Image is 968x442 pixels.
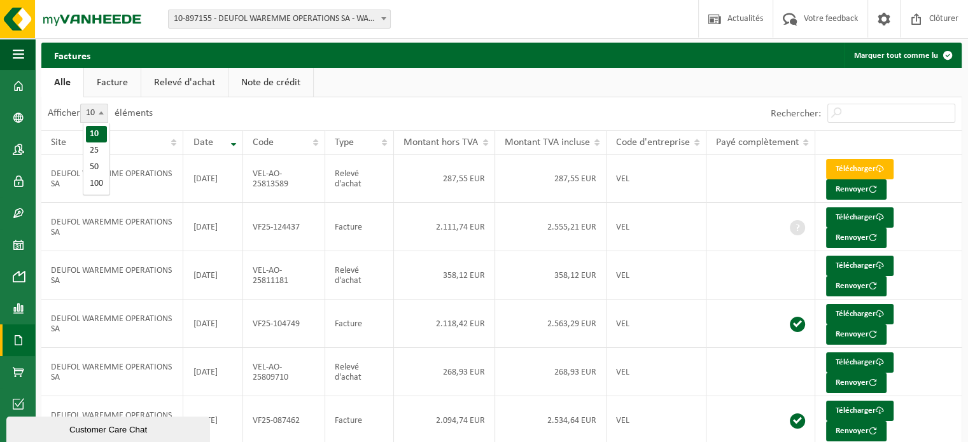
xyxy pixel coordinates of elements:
[81,104,108,122] span: 10
[41,155,183,203] td: DEUFOL WAREMME OPERATIONS SA
[325,155,395,203] td: Relevé d'achat
[86,176,108,192] li: 100
[253,137,274,148] span: Code
[86,142,108,159] li: 25
[41,43,103,67] h2: Factures
[826,421,887,441] button: Renvoyer
[183,203,242,251] td: [DATE]
[193,137,213,148] span: Date
[826,276,887,296] button: Renvoyer
[6,414,213,442] iframe: chat widget
[84,68,141,97] a: Facture
[495,251,607,300] td: 358,12 EUR
[169,10,390,28] span: 10-897155 - DEUFOL WAREMME OPERATIONS SA - WAREMME
[228,68,313,97] a: Note de crédit
[607,300,706,348] td: VEL
[20,33,31,43] img: website_grey.svg
[826,207,894,228] a: Télécharger
[826,352,894,373] a: Télécharger
[36,20,62,31] div: v 4.0.25
[183,251,242,300] td: [DATE]
[495,155,607,203] td: 287,55 EUR
[49,75,111,83] div: Domeinoverzicht
[495,300,607,348] td: 2.563,29 EUR
[826,228,887,248] button: Renvoyer
[183,155,242,203] td: [DATE]
[48,108,153,118] label: Afficher éléments
[243,203,325,251] td: VF25-124437
[325,300,395,348] td: Facture
[243,348,325,396] td: VEL-AO-25809710
[826,373,887,393] button: Renvoyer
[243,300,325,348] td: VF25-104749
[826,179,887,200] button: Renvoyer
[826,256,894,276] a: Télécharger
[616,137,690,148] span: Code d'entreprise
[607,348,706,396] td: VEL
[505,137,590,148] span: Montant TVA incluse
[403,137,478,148] span: Montant hors TVA
[826,159,894,179] a: Télécharger
[325,203,395,251] td: Facture
[394,155,495,203] td: 287,55 EUR
[125,74,135,84] img: tab_keywords_by_traffic_grey.svg
[243,251,325,300] td: VEL-AO-25811181
[41,203,183,251] td: DEUFOL WAREMME OPERATIONS SA
[41,348,183,396] td: DEUFOL WAREMME OPERATIONS SA
[86,126,108,142] li: 10
[826,324,887,345] button: Renvoyer
[35,74,45,84] img: tab_domain_overview_orange.svg
[495,203,607,251] td: 2.555,21 EUR
[325,348,395,396] td: Relevé d'achat
[183,348,242,396] td: [DATE]
[168,10,391,29] span: 10-897155 - DEUFOL WAREMME OPERATIONS SA - WAREMME
[80,104,108,123] span: 10
[394,203,495,251] td: 2.111,74 EUR
[141,68,228,97] a: Relevé d'achat
[607,155,706,203] td: VEL
[335,137,354,148] span: Type
[716,137,799,148] span: Payé complètement
[394,251,495,300] td: 358,12 EUR
[607,203,706,251] td: VEL
[394,348,495,396] td: 268,93 EUR
[41,300,183,348] td: DEUFOL WAREMME OPERATIONS SA
[844,43,960,68] button: Marquer tout comme lu
[86,159,108,176] li: 50
[394,300,495,348] td: 2.118,42 EUR
[51,137,66,148] span: Site
[771,109,821,119] label: Rechercher:
[325,251,395,300] td: Relevé d'achat
[826,401,894,421] a: Télécharger
[243,155,325,203] td: VEL-AO-25813589
[41,68,83,97] a: Alle
[495,348,607,396] td: 268,93 EUR
[41,251,183,300] td: DEUFOL WAREMME OPERATIONS SA
[183,300,242,348] td: [DATE]
[33,33,140,43] div: Domein: [DOMAIN_NAME]
[139,75,218,83] div: Keywords op verkeer
[20,20,31,31] img: logo_orange.svg
[607,251,706,300] td: VEL
[826,304,894,324] a: Télécharger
